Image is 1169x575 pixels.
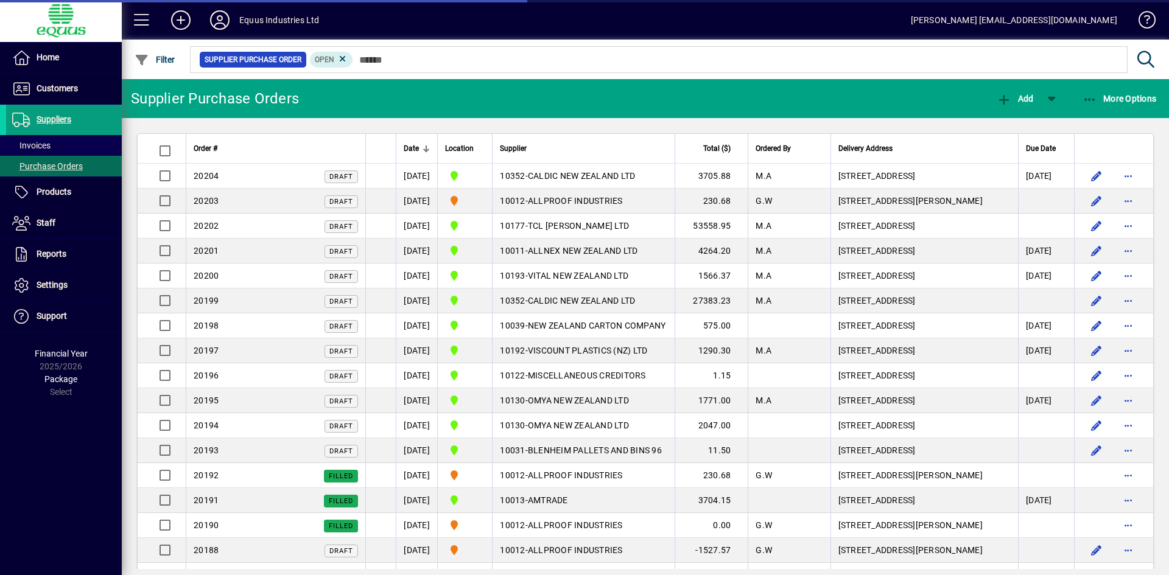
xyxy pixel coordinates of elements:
[445,368,485,383] span: 1B BLENHEIM
[492,438,675,463] td: -
[37,311,67,321] span: Support
[194,142,217,155] span: Order #
[239,10,320,30] div: Equus Industries Ltd
[1018,388,1074,413] td: [DATE]
[830,189,1019,214] td: [STREET_ADDRESS][PERSON_NAME]
[830,313,1019,338] td: [STREET_ADDRESS]
[35,349,88,358] span: Financial Year
[756,346,771,355] span: M.A
[194,495,219,505] span: 20191
[1018,313,1074,338] td: [DATE]
[445,543,485,557] span: 4S SOUTHERN
[1118,266,1138,285] button: More options
[396,189,437,214] td: [DATE]
[329,248,353,256] span: Draft
[1118,366,1138,385] button: More options
[500,171,525,181] span: 10352
[756,396,771,405] span: M.A
[492,189,675,214] td: -
[994,88,1036,110] button: Add
[329,347,353,355] span: Draft
[1118,490,1138,510] button: More options
[756,221,771,231] span: M.A
[675,463,748,488] td: 230.68
[445,293,485,308] span: 1B BLENHEIM
[44,374,77,384] span: Package
[675,164,748,189] td: 3705.88
[830,338,1019,363] td: [STREET_ADDRESS]
[500,321,525,330] span: 10039
[492,313,675,338] td: -
[132,49,178,71] button: Filter
[500,346,525,355] span: 10192
[1087,266,1106,285] button: Edit
[500,520,525,530] span: 10012
[1118,166,1138,186] button: More options
[1018,239,1074,263] td: [DATE]
[12,161,83,171] span: Purchase Orders
[1087,441,1106,460] button: Edit
[396,488,437,513] td: [DATE]
[1118,465,1138,485] button: More options
[194,171,219,181] span: 20204
[445,193,485,208] span: 4S SOUTHERN
[756,545,772,555] span: G.W
[500,545,525,555] span: 10012
[528,520,623,530] span: ALLPROOF INDUSTRIES
[830,413,1019,438] td: [STREET_ADDRESS]
[445,343,485,358] span: 1B BLENHEIM
[194,142,358,155] div: Order #
[675,338,748,363] td: 1290.30
[396,263,437,288] td: [DATE]
[528,346,648,355] span: VISCOUNT PLASTICS (NZ) LTD
[675,263,748,288] td: 1566.37
[492,239,675,263] td: -
[1118,191,1138,211] button: More options
[830,263,1019,288] td: [STREET_ADDRESS]
[756,271,771,281] span: M.A
[329,173,353,181] span: Draft
[492,463,675,488] td: -
[492,513,675,538] td: -
[194,196,219,206] span: 20203
[756,142,823,155] div: Ordered By
[675,288,748,313] td: 27383.23
[1018,338,1074,363] td: [DATE]
[500,396,525,405] span: 10130
[6,239,122,270] a: Reports
[194,246,219,256] span: 20201
[329,422,353,430] span: Draft
[445,468,485,483] span: 4S SOUTHERN
[445,393,485,408] span: 1B BLENHEIM
[675,488,748,513] td: 3704.15
[528,371,646,380] span: MISCELLANEOUS CREDITORS
[492,488,675,513] td: -
[1087,341,1106,360] button: Edit
[329,447,353,455] span: Draft
[492,164,675,189] td: -
[500,271,525,281] span: 10193
[445,493,485,507] span: 1B BLENHEIM
[500,221,525,231] span: 10177
[830,288,1019,313] td: [STREET_ADDRESS]
[404,142,430,155] div: Date
[500,142,527,155] span: Supplier
[1118,241,1138,260] button: More options
[396,164,437,189] td: [DATE]
[1118,441,1138,460] button: More options
[528,420,629,430] span: OMYA NEW ZEALAND LTD
[830,538,1019,563] td: [STREET_ADDRESS][PERSON_NAME]
[500,246,525,256] span: 10011
[37,83,78,93] span: Customers
[194,221,219,231] span: 20202
[329,372,353,380] span: Draft
[1087,166,1106,186] button: Edit
[675,413,748,438] td: 2047.00
[830,463,1019,488] td: [STREET_ADDRESS][PERSON_NAME]
[194,271,219,281] span: 20200
[830,164,1019,189] td: [STREET_ADDRESS]
[830,239,1019,263] td: [STREET_ADDRESS]
[675,388,748,413] td: 1771.00
[396,463,437,488] td: [DATE]
[1018,488,1074,513] td: [DATE]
